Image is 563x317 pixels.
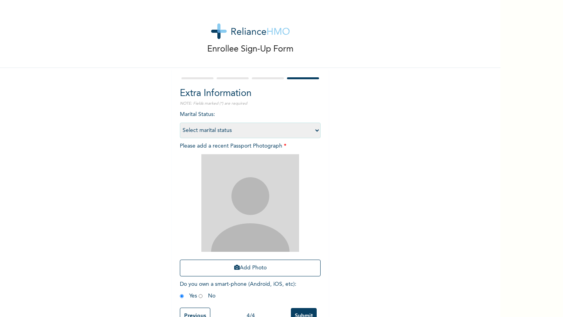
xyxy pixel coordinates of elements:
span: Do you own a smart-phone (Android, iOS, etc) : Yes No [180,281,296,299]
img: Crop [201,154,299,252]
h2: Extra Information [180,87,321,101]
button: Add Photo [180,260,321,276]
img: logo [211,23,290,39]
span: Marital Status : [180,112,321,133]
p: Enrollee Sign-Up Form [207,43,294,56]
p: NOTE: Fields marked (*) are required [180,101,321,107]
span: Please add a recent Passport Photograph [180,143,321,280]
